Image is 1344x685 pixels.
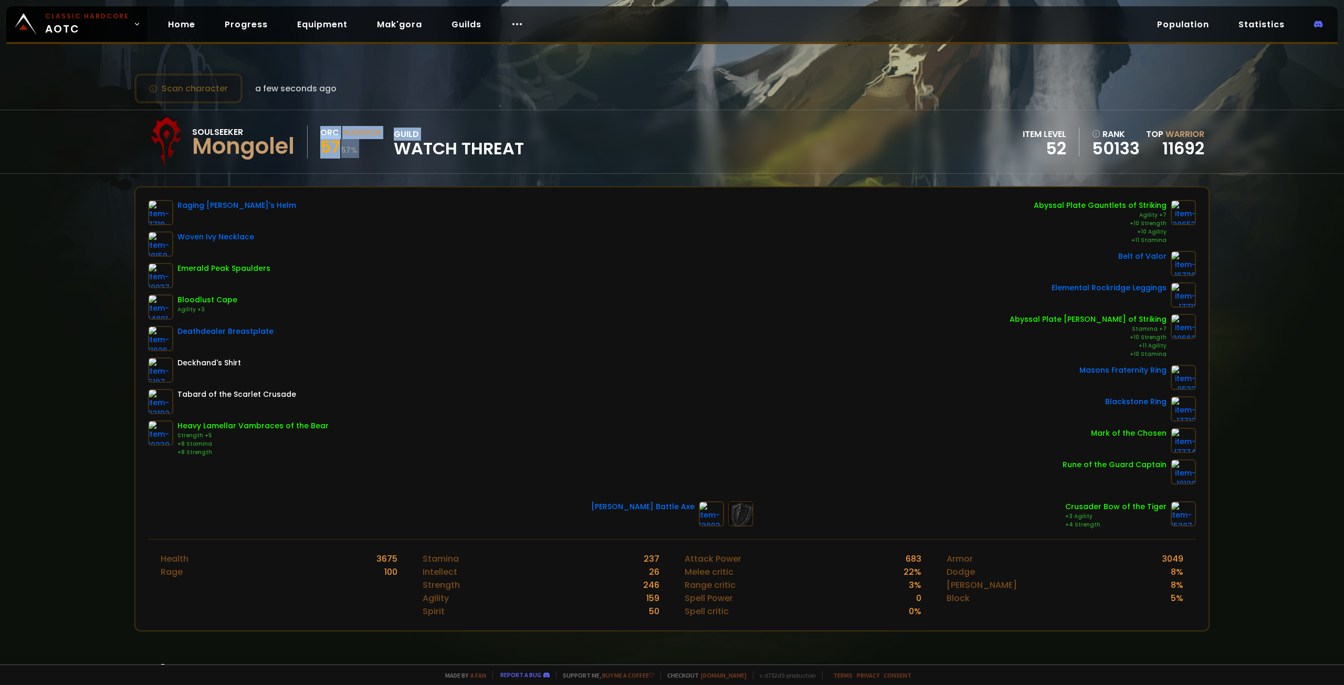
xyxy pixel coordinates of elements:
small: 57 % [341,145,358,155]
div: +8 Stamina [177,440,329,448]
img: item-15287 [1171,501,1196,526]
span: Watch Threat [394,141,524,156]
span: AOTC [45,12,129,37]
div: Mark of the Chosen [1091,428,1167,439]
div: Spirit [423,605,445,618]
div: Heavy Lamellar Vambraces of the Bear [177,420,329,431]
div: Melee critic [685,565,733,578]
span: Support me, [556,671,654,679]
div: 3 % [909,578,921,592]
div: Elemental Rockridge Leggings [1052,282,1167,293]
div: Belt of Valor [1118,251,1167,262]
img: item-14801 [148,294,173,320]
div: 100 [384,565,397,578]
div: Health [161,552,188,565]
div: Soulseeker [192,125,295,139]
div: +11 Stamina [1034,236,1167,245]
button: Scan character [134,73,243,103]
div: [PERSON_NAME] Battle Axe [591,501,695,512]
img: item-13003 [699,501,724,526]
a: Statistics [1230,14,1293,35]
img: item-7719 [148,200,173,225]
img: item-17711 [1171,282,1196,308]
div: 159 [646,592,659,605]
div: Strength [423,578,460,592]
div: +3 Agility [1065,512,1167,521]
a: Progress [216,14,276,35]
div: Deathdealer Breastplate [177,326,274,337]
img: item-17713 [1171,396,1196,421]
img: item-19037 [148,263,173,288]
a: Classic HardcoreAOTC [6,6,147,42]
a: Privacy [857,671,879,679]
div: 22 % [904,565,921,578]
div: Rune of the Guard Captain [1063,459,1167,470]
div: +10 Strength [1034,219,1167,228]
div: Abyssal Plate [PERSON_NAME] of Striking [1010,314,1167,325]
div: item level [1023,128,1066,141]
div: 0 [916,592,921,605]
div: [PERSON_NAME] [947,578,1017,592]
span: a few seconds ago [255,82,337,95]
a: Report a bug [500,671,541,679]
div: Intellect [423,565,457,578]
div: 5 % [1171,592,1183,605]
div: Agility +7 [1034,211,1167,219]
div: 246 [643,578,659,592]
div: Woven Ivy Necklace [177,231,254,243]
img: item-10239 [148,420,173,446]
a: Population [1149,14,1217,35]
a: 11692 [1162,136,1204,160]
div: Abyssal Plate Gauntlets of Striking [1034,200,1167,211]
div: Emerald Peak Spaulders [177,263,270,274]
div: Rage [161,565,183,578]
div: +8 Strength [177,448,329,457]
div: 0 % [909,605,921,618]
div: Masons Fraternity Ring [1079,365,1167,376]
div: 26 [649,565,659,578]
div: +4 Strength [1065,521,1167,529]
div: Mongolel [192,139,295,154]
div: +10 Agility [1034,228,1167,236]
div: Block [947,592,970,605]
div: Bloodlust Cape [177,294,237,305]
div: 8 % [1171,578,1183,592]
div: Stamina [423,552,459,565]
div: 683 [906,552,921,565]
img: item-23192 [148,389,173,414]
img: item-16736 [1171,251,1196,276]
a: a fan [470,671,486,679]
img: item-11926 [148,326,173,351]
a: Equipment [289,14,356,35]
div: Tabard of the Scarlet Crusade [177,389,296,400]
a: Mak'gora [369,14,430,35]
div: Dodge [947,565,975,578]
small: Classic Hardcore [45,12,129,21]
div: Agility [423,592,449,605]
div: 237 [644,552,659,565]
div: Deckhand's Shirt [177,357,241,368]
img: item-17774 [1171,428,1196,453]
a: [DOMAIN_NAME] [701,671,747,679]
img: item-20662 [1171,314,1196,339]
div: 52 [1023,141,1066,156]
div: Stamina +7 [1010,325,1167,333]
div: +10 Stamina [1010,350,1167,359]
a: Home [160,14,204,35]
span: Warrior [1165,128,1204,140]
a: Terms [833,671,853,679]
div: Blackstone Ring [1105,396,1167,407]
span: Checkout [660,671,747,679]
span: Made by [439,671,486,679]
div: 50 [649,605,659,618]
div: +11 Agility [1010,342,1167,350]
div: Spell Power [685,592,733,605]
div: Orc [320,126,339,139]
div: Crusader Bow of the Tiger [1065,501,1167,512]
div: +10 Strength [1010,333,1167,342]
a: Guilds [443,14,490,35]
a: 50133 [1092,141,1140,156]
a: Consent [884,671,911,679]
div: guild [394,128,524,156]
div: rank [1092,128,1140,141]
